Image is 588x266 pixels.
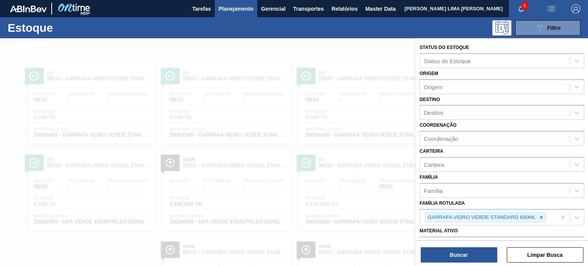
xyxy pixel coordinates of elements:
[420,149,443,154] label: Carteira
[420,97,440,102] label: Destino
[192,4,211,13] span: Tarefas
[332,4,358,13] span: Relatórios
[424,135,458,142] div: Coordenação
[515,20,580,36] button: Filtro
[293,4,324,13] span: Transportes
[420,71,438,76] label: Origem
[420,201,465,206] label: Família Rotulada
[424,161,444,168] div: Carteira
[571,4,580,13] img: Logout
[424,187,443,194] div: Família
[492,20,511,36] div: Pogramando: nenhum usuário selecionado
[425,213,537,222] div: GARRAFA VIDRO VERDE STANDARD 600ML
[8,23,118,32] h1: Estoque
[365,4,395,13] span: Master Data
[10,5,47,12] img: TNhmsLtSVTkK8tSr43FrP2fwEKptu5GPRR3wAAAABJRU5ErkJggg==
[219,4,253,13] span: Planejamento
[420,122,457,128] label: Coordenação
[424,83,443,90] div: Origem
[547,25,561,31] span: Filtro
[261,4,286,13] span: Gerencial
[424,109,443,116] div: Destino
[420,175,438,180] label: Família
[509,3,533,14] button: Notificações
[547,4,556,13] img: userActions
[522,2,528,10] span: 5
[420,228,458,233] label: Material ativo
[420,45,469,50] label: Status do Estoque
[424,57,471,64] div: Status do Estoque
